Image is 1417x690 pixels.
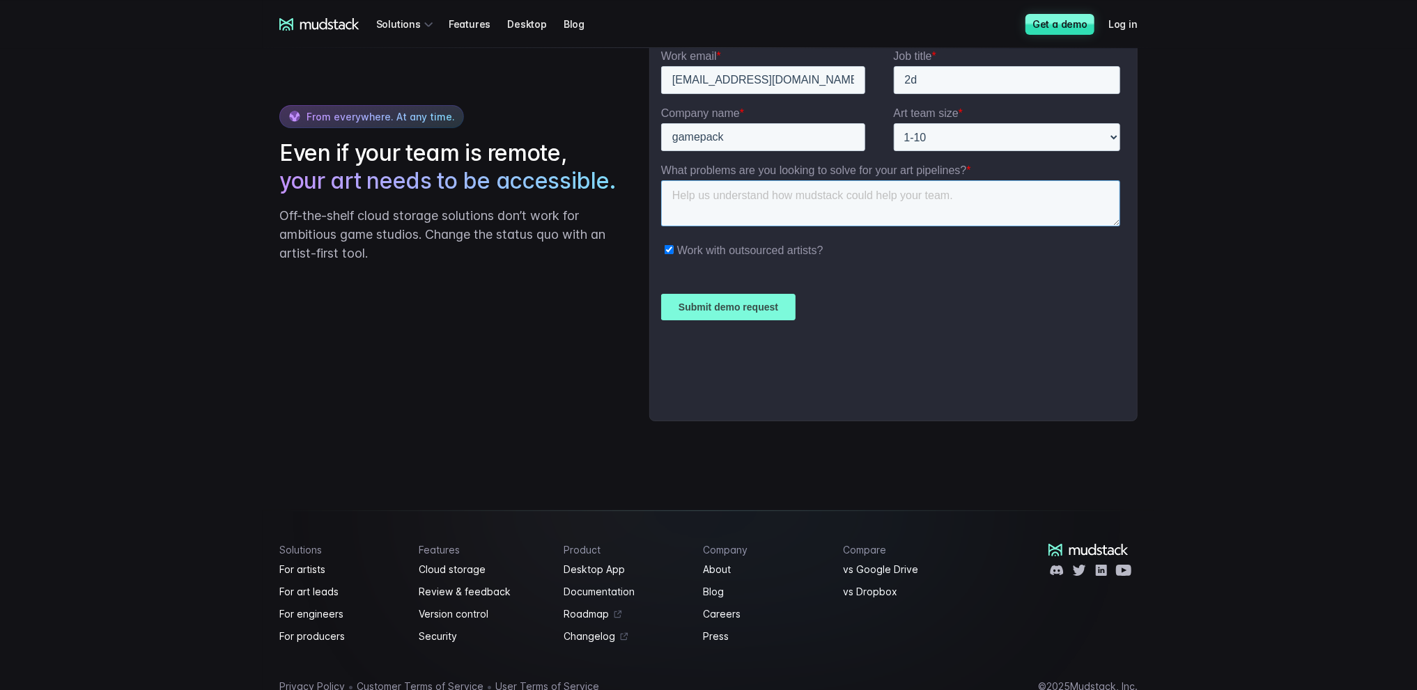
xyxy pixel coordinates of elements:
[279,139,621,195] h2: Even if your team is remote,
[419,544,548,556] h4: Features
[376,11,438,37] div: Solutions
[564,628,687,645] a: Changelog
[1048,544,1129,556] a: mudstack logo
[279,544,403,556] h4: Solutions
[704,561,827,578] a: About
[419,561,548,578] a: Cloud storage
[279,628,403,645] a: For producers
[843,561,966,578] a: vs Google Drive
[419,628,548,645] a: Security
[564,544,687,556] h4: Product
[704,583,827,600] a: Blog
[704,606,827,622] a: Careers
[279,18,359,31] a: mudstack logo
[279,561,403,578] a: For artists
[564,606,687,622] a: Roadmap
[1025,14,1094,35] a: Get a demo
[843,544,966,556] h4: Compare
[704,544,827,556] h4: Company
[564,11,601,37] a: Blog
[279,167,615,195] span: your art needs to be accessible.
[307,111,455,123] span: From everywhere. At any time.
[507,11,564,37] a: Desktop
[564,561,687,578] a: Desktop App
[279,206,621,262] p: Off-the-shelf cloud storage solutions don’t work for ambitious game studios. Change the status qu...
[419,606,548,622] a: Version control
[1108,11,1154,37] a: Log in
[564,583,687,600] a: Documentation
[279,606,403,622] a: For engineers
[704,628,827,645] a: Press
[419,583,548,600] a: Review & feedback
[279,583,403,600] a: For art leads
[843,583,966,600] a: vs Dropbox
[449,11,507,37] a: Features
